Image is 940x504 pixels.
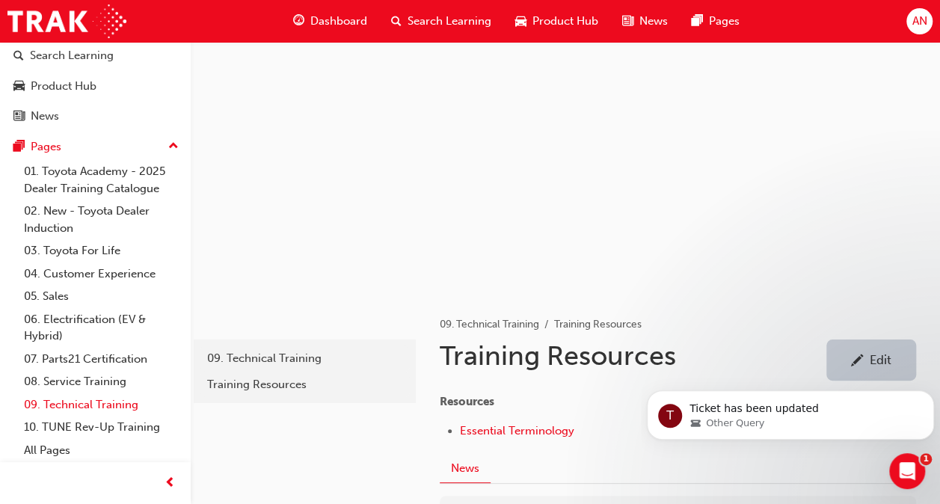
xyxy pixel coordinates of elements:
span: pencil-icon [851,354,864,369]
div: 09. Technical Training [207,350,402,367]
button: AN [906,8,933,34]
span: Search Learning [408,13,491,30]
a: search-iconSearch Learning [379,6,503,37]
span: search-icon [391,12,402,31]
a: 09. Technical Training [200,345,410,372]
a: Essential Terminology [460,424,574,437]
a: Product Hub [6,73,185,100]
a: 03. Toyota For Life [18,239,185,262]
img: Trak [7,4,126,38]
a: 09. Technical Training [440,318,539,331]
span: Pages [709,13,740,30]
div: Edit [870,352,891,367]
span: Resources [440,395,494,408]
span: news-icon [622,12,633,31]
span: guage-icon [293,12,304,31]
span: pages-icon [692,12,703,31]
a: news-iconNews [610,6,680,37]
a: News [6,102,185,130]
iframe: Intercom live chat [889,453,925,489]
span: News [639,13,668,30]
span: car-icon [13,80,25,93]
span: car-icon [515,12,526,31]
h1: Training Resources [440,339,826,372]
span: search-icon [13,49,24,63]
a: 02. New - Toyota Dealer Induction [18,200,185,239]
a: guage-iconDashboard [281,6,379,37]
a: pages-iconPages [680,6,752,37]
span: pages-icon [13,141,25,154]
a: car-iconProduct Hub [503,6,610,37]
a: 01. Toyota Academy - 2025 Dealer Training Catalogue [18,160,185,200]
a: Training Resources [200,372,410,398]
span: Product Hub [532,13,598,30]
a: 05. Sales [18,285,185,308]
div: Pages [31,138,61,156]
span: news-icon [13,110,25,123]
a: Search Learning [6,42,185,70]
a: 09. Technical Training [18,393,185,417]
a: 08. Service Training [18,370,185,393]
a: 06. Electrification (EV & Hybrid) [18,308,185,348]
div: Product Hub [31,78,96,95]
div: Training Resources [207,376,402,393]
a: Edit [826,339,916,381]
span: up-icon [168,137,179,156]
button: Pages [6,133,185,161]
span: prev-icon [165,474,176,493]
a: All Pages [18,439,185,462]
span: Dashboard [310,13,367,30]
a: 10. TUNE Rev-Up Training [18,416,185,439]
li: Training Resources [554,316,642,334]
a: 04. Customer Experience [18,262,185,286]
span: AN [912,13,927,30]
a: 07. Parts21 Certification [18,348,185,371]
div: Search Learning [30,47,114,64]
button: News [440,455,491,484]
span: 1 [920,453,932,465]
iframe: Intercom notifications message [641,359,940,464]
div: News [31,108,59,125]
